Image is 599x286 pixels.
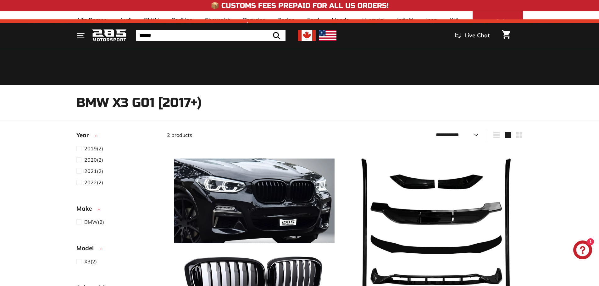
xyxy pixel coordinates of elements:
[84,219,98,225] span: BMW
[211,2,389,9] h4: 📦 Customs Fees Prepaid for All US Orders!
[76,131,93,140] span: Year
[76,96,523,110] h1: BMW X3 G01 [2017+)
[84,156,103,164] span: (2)
[571,240,594,261] inbox-online-store-chat: Shopify online store chat
[84,145,97,152] span: 2019
[493,17,515,41] span: Select Your Vehicle
[84,218,104,226] span: (2)
[464,31,490,40] span: Live Chat
[84,258,97,265] span: (2)
[84,168,97,174] span: 2021
[84,157,97,163] span: 2020
[167,131,345,139] div: 2 products
[92,28,127,43] img: Logo_285_Motorsport_areodynamics_components
[447,28,498,43] button: Live Chat
[136,30,286,41] input: Search
[76,244,98,253] span: Model
[76,204,97,213] span: Make
[84,167,103,175] span: (2)
[498,25,514,46] a: Cart
[84,145,103,152] span: (2)
[84,179,97,186] span: 2022
[76,202,157,218] button: Make
[84,179,103,186] span: (2)
[76,129,157,144] button: Year
[84,258,91,265] span: X3
[76,242,157,257] button: Model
